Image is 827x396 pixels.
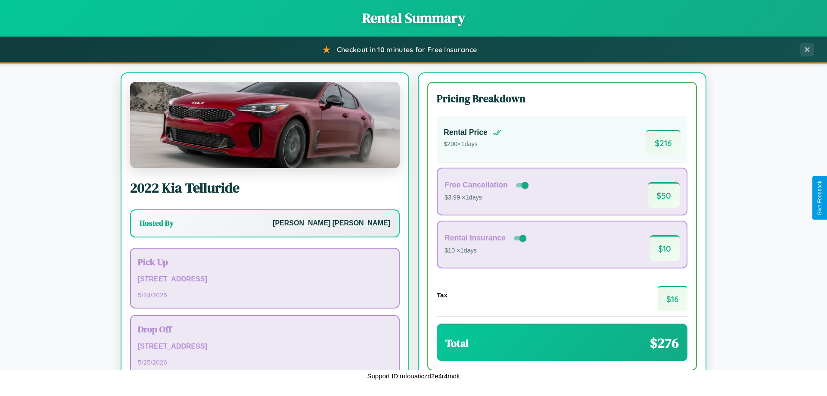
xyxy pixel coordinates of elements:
h3: Hosted By [140,218,174,228]
p: 5 / 24 / 2026 [138,289,392,301]
p: $10 × 1 days [445,245,528,256]
p: [STREET_ADDRESS] [138,340,392,353]
h3: Total [445,336,469,350]
h3: Pick Up [138,256,392,268]
h4: Free Cancellation [445,181,508,190]
span: $ 276 [650,334,679,352]
span: $ 50 [648,182,680,208]
p: [PERSON_NAME] [PERSON_NAME] [273,217,390,230]
h4: Rental Insurance [445,234,506,243]
h4: Tax [437,291,448,299]
span: $ 16 [658,286,687,311]
span: Checkout in 10 minutes for Free Insurance [337,45,477,54]
span: $ 10 [650,235,680,261]
h1: Rental Summary [9,9,818,28]
span: $ 216 [646,130,681,155]
img: Kia Telluride [130,82,400,168]
h3: Drop Off [138,323,392,335]
h3: Pricing Breakdown [437,91,687,106]
p: $ 200 × 1 days [444,139,501,150]
h2: 2022 Kia Telluride [130,178,400,197]
h4: Rental Price [444,128,488,137]
p: [STREET_ADDRESS] [138,273,392,286]
p: Support ID: mfouaticzd2e4r4mdk [367,370,460,382]
p: 5 / 25 / 2026 [138,356,392,368]
p: $3.99 × 1 days [445,192,530,203]
div: Give Feedback [817,181,823,215]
